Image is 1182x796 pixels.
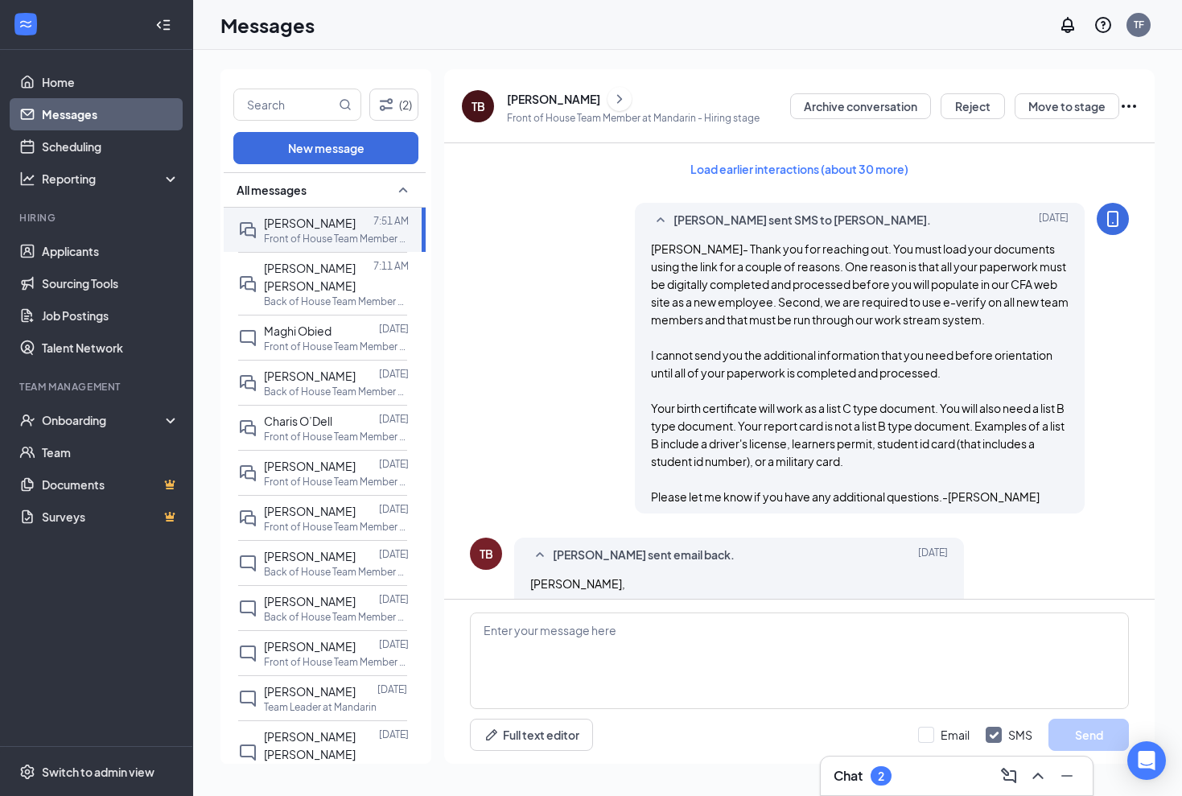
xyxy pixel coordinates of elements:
[996,763,1022,789] button: ComposeMessage
[42,412,166,428] div: Onboarding
[238,328,257,348] svg: ChatInactive
[42,267,179,299] a: Sourcing Tools
[264,430,409,443] p: Front of House Team Member at Mandarin
[918,546,948,565] span: [DATE]
[834,767,863,785] h3: Chat
[941,93,1005,119] button: Reject
[1015,93,1119,119] button: Move to stage
[18,16,34,32] svg: WorkstreamLogo
[264,504,356,518] span: [PERSON_NAME]
[264,261,356,293] span: [PERSON_NAME] [PERSON_NAME]
[651,211,670,230] svg: SmallChevronUp
[264,594,356,608] span: [PERSON_NAME]
[42,98,179,130] a: Messages
[507,91,600,107] div: [PERSON_NAME]
[651,241,1069,504] span: [PERSON_NAME]- Thank you for reaching out. You must load your documents using the link for a coup...
[238,599,257,618] svg: ChatInactive
[673,211,931,230] span: [PERSON_NAME] sent SMS to [PERSON_NAME].
[472,98,485,114] div: TB
[1119,97,1139,116] svg: Ellipses
[264,549,356,563] span: [PERSON_NAME]
[234,89,336,120] input: Search
[1058,15,1077,35] svg: Notifications
[264,475,409,489] p: Front of House Team Member at Mandarin
[607,87,632,111] button: ChevronRight
[264,232,409,245] p: Front of House Team Member at Mandarin
[238,509,257,528] svg: DoubleChat
[379,728,409,741] p: [DATE]
[1048,719,1129,751] button: Send
[264,414,332,428] span: Charis O’Dell
[377,683,407,696] p: [DATE]
[42,468,179,501] a: DocumentsCrown
[264,324,332,338] span: Maghi Obied
[677,156,922,182] button: Load earlier interactions (about 30 more)
[42,501,179,533] a: SurveysCrown
[264,565,409,579] p: Back of House Team Member at [GEOGRAPHIC_DATA]
[379,592,409,606] p: [DATE]
[379,412,409,426] p: [DATE]
[264,610,409,624] p: Back of House Team Member at [GEOGRAPHIC_DATA]
[19,171,35,187] svg: Analysis
[42,66,179,98] a: Home
[612,89,628,109] svg: ChevronRight
[470,719,593,751] button: Full text editorPen
[790,93,931,119] button: Archive conversation
[42,235,179,267] a: Applicants
[19,412,35,428] svg: UserCheck
[484,727,500,743] svg: Pen
[264,700,377,714] p: Team Leader at Mandarin
[1054,763,1080,789] button: Minimize
[878,769,884,783] div: 2
[553,546,735,565] span: [PERSON_NAME] sent email back.
[155,17,171,33] svg: Collapse
[379,322,409,336] p: [DATE]
[238,743,257,762] svg: ChatInactive
[264,763,409,777] p: Front of House Team Member at [GEOGRAPHIC_DATA]
[507,111,760,125] p: Front of House Team Member at Mandarin - Hiring stage
[379,367,409,381] p: [DATE]
[1028,766,1048,786] svg: ChevronUp
[264,369,356,383] span: [PERSON_NAME]
[1057,766,1077,786] svg: Minimize
[264,385,409,398] p: Back of House Team Member at Mandarin
[999,766,1019,786] svg: ComposeMessage
[530,546,550,565] svg: SmallChevronUp
[238,274,257,294] svg: DoubleChat
[1093,15,1113,35] svg: QuestionInfo
[393,180,413,200] svg: SmallChevronUp
[42,436,179,468] a: Team
[264,216,356,230] span: [PERSON_NAME]
[379,457,409,471] p: [DATE]
[19,211,176,225] div: Hiring
[379,637,409,651] p: [DATE]
[1134,18,1144,31] div: TF
[1025,763,1051,789] button: ChevronUp
[264,684,356,699] span: [PERSON_NAME]
[373,214,409,228] p: 7:51 AM
[264,295,409,308] p: Back of House Team Member at Mandarin
[42,130,179,163] a: Scheduling
[373,259,409,273] p: 7:11 AM
[1039,211,1069,230] span: [DATE]
[42,299,179,332] a: Job Postings
[19,380,176,394] div: Team Management
[377,95,396,114] svg: Filter
[42,332,179,364] a: Talent Network
[238,554,257,573] svg: ChatInactive
[264,340,409,353] p: Front of House Team Member at [GEOGRAPHIC_DATA]
[238,464,257,483] svg: DoubleChat
[237,182,307,198] span: All messages
[1127,741,1166,780] div: Open Intercom Messenger
[238,689,257,708] svg: ChatInactive
[238,221,257,240] svg: DoubleChat
[264,729,356,761] span: [PERSON_NAME] [PERSON_NAME]
[238,419,257,438] svg: DoubleChat
[264,655,409,669] p: Front of House Team Member at Mandarin
[238,373,257,393] svg: DoubleChat
[264,639,356,654] span: [PERSON_NAME]
[379,547,409,561] p: [DATE]
[238,644,257,663] svg: ChatInactive
[369,89,418,121] button: Filter (2)
[1103,209,1122,229] svg: MobileSms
